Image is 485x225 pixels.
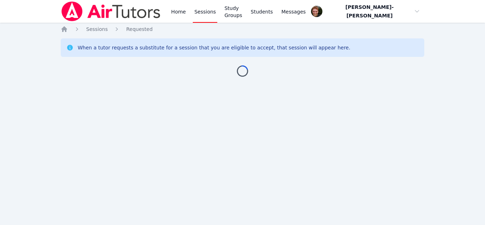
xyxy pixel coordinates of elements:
[78,44,350,51] div: When a tutor requests a substitute for a session that you are eligible to accept, that session wi...
[126,26,152,32] span: Requested
[86,26,108,33] a: Sessions
[282,8,306,15] span: Messages
[86,26,108,32] span: Sessions
[61,1,161,21] img: Air Tutors
[126,26,152,33] a: Requested
[61,26,425,33] nav: Breadcrumb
